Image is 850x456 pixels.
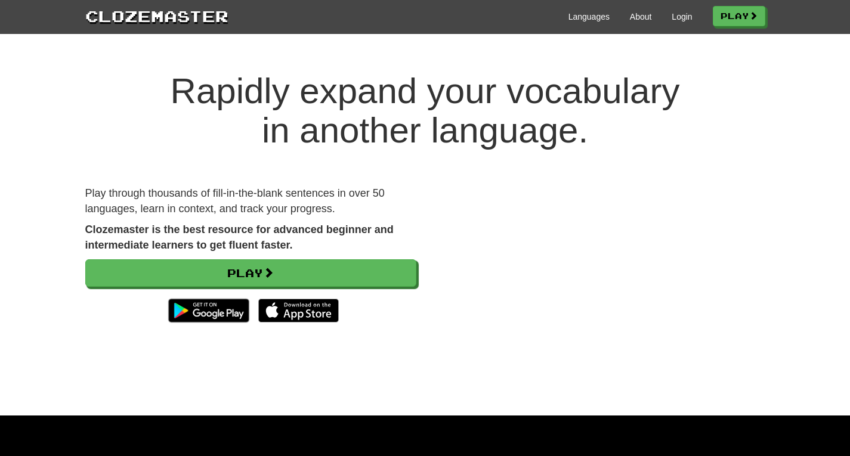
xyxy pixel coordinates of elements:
a: Play [713,6,765,26]
img: Get it on Google Play [162,293,255,328]
a: About [630,11,652,23]
a: Play [85,259,416,287]
a: Languages [568,11,610,23]
strong: Clozemaster is the best resource for advanced beginner and intermediate learners to get fluent fa... [85,224,394,251]
a: Login [672,11,692,23]
a: Clozemaster [85,5,228,27]
img: Download_on_the_App_Store_Badge_US-UK_135x40-25178aeef6eb6b83b96f5f2d004eda3bffbb37122de64afbaef7... [258,299,339,322]
p: Play through thousands of fill-in-the-blank sentences in over 50 languages, learn in context, and... [85,186,416,216]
